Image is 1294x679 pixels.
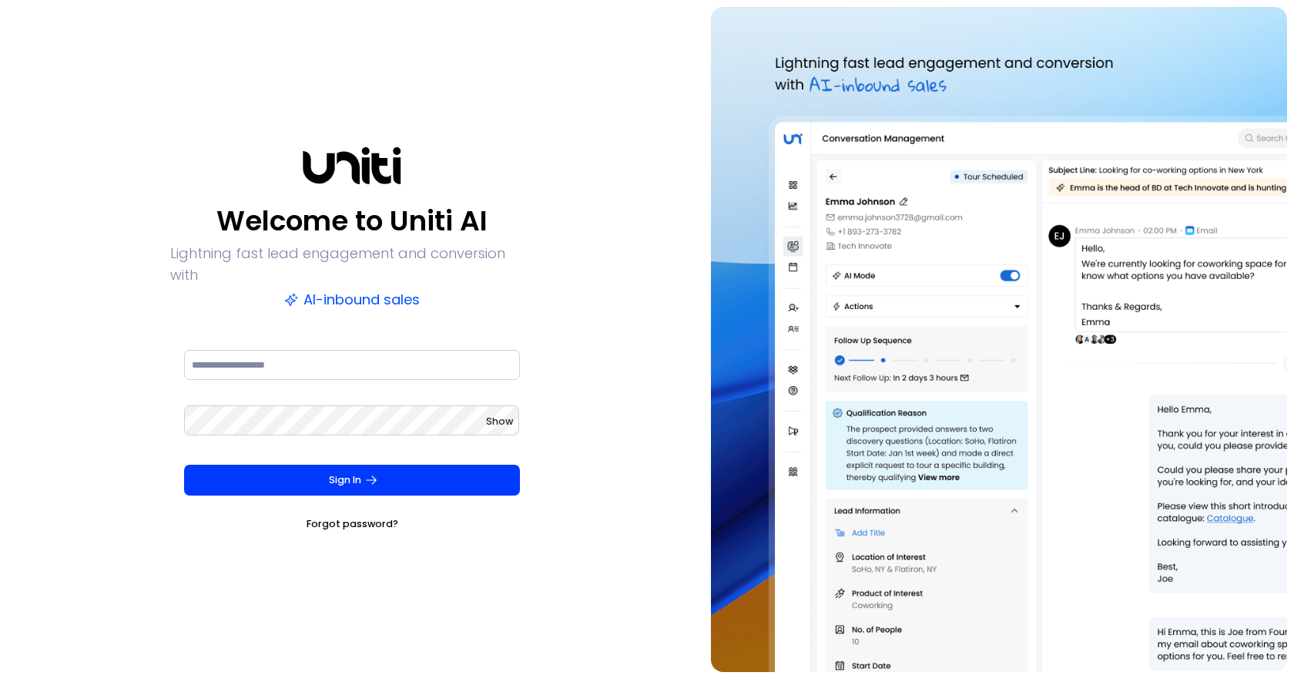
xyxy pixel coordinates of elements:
[216,203,488,240] p: Welcome to Uniti AI
[486,414,513,429] button: Show
[170,243,534,286] p: Lightning fast lead engagement and conversion with
[284,289,420,311] p: AI-inbound sales
[711,7,1287,672] img: auth-hero.png
[486,415,513,428] span: Show
[307,516,398,532] a: Forgot password?
[184,465,520,496] button: Sign In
